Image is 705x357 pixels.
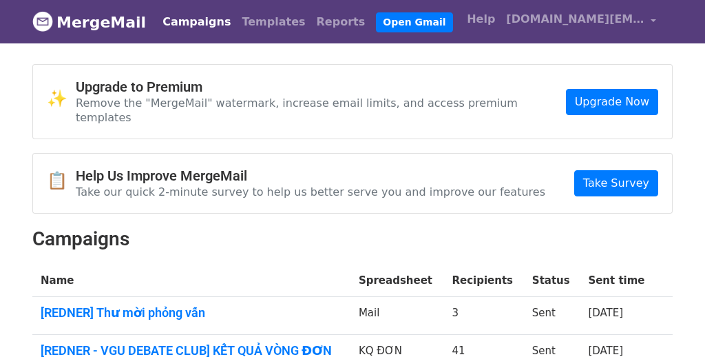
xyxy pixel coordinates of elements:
[32,8,146,37] a: MergeMail
[350,265,444,297] th: Spreadsheet
[580,265,655,297] th: Sent time
[311,8,371,36] a: Reports
[566,89,658,115] a: Upgrade Now
[76,167,545,184] h4: Help Us Improve MergeMail
[47,171,76,191] span: 📋
[76,185,545,199] p: Take our quick 2-minute survey to help us better serve you and improve our features
[32,265,350,297] th: Name
[376,12,452,32] a: Open Gmail
[47,89,76,109] span: ✨
[157,8,236,36] a: Campaigns
[32,227,673,251] h2: Campaigns
[76,79,566,95] h4: Upgrade to Premium
[461,6,501,33] a: Help
[501,6,662,38] a: [DOMAIN_NAME][EMAIL_ADDRESS][DOMAIN_NAME]
[588,307,623,319] a: [DATE]
[524,265,580,297] th: Status
[76,96,566,125] p: Remove the "MergeMail" watermark, increase email limits, and access premium templates
[524,297,580,335] td: Sent
[350,297,444,335] td: Mail
[41,305,342,320] a: [REDNER] Thư mời phỏng vấn
[236,8,311,36] a: Templates
[443,297,523,335] td: 3
[506,11,644,28] span: [DOMAIN_NAME][EMAIL_ADDRESS][DOMAIN_NAME]
[574,170,658,196] a: Take Survey
[32,11,53,32] img: MergeMail logo
[588,345,623,357] a: [DATE]
[443,265,523,297] th: Recipients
